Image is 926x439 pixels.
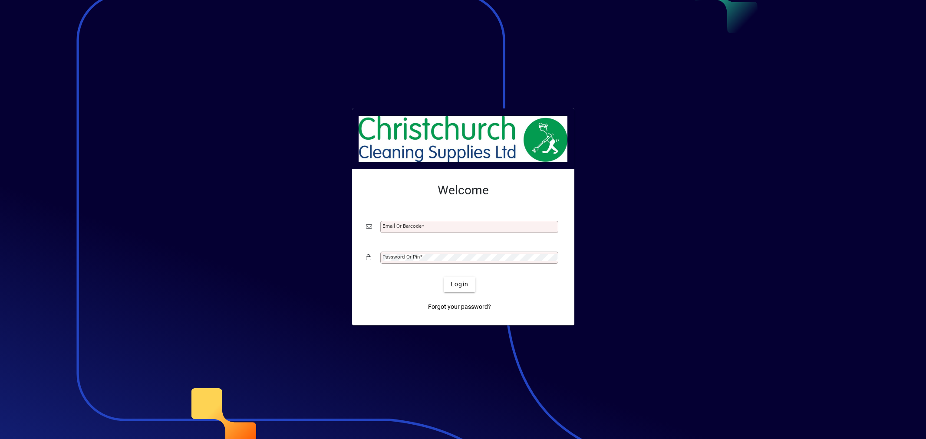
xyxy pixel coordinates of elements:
span: Forgot your password? [428,302,491,311]
h2: Welcome [366,183,560,198]
span: Login [451,280,468,289]
mat-label: Email or Barcode [382,223,422,229]
button: Login [444,277,475,292]
a: Forgot your password? [425,299,494,315]
mat-label: Password or Pin [382,254,420,260]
